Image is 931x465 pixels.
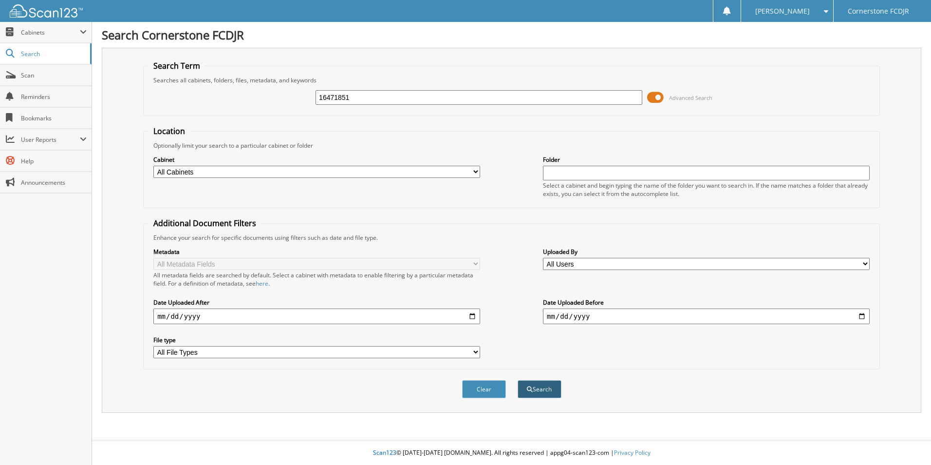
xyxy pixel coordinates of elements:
input: end [543,309,870,324]
a: Privacy Policy [614,448,651,457]
span: User Reports [21,136,80,144]
span: Bookmarks [21,114,87,122]
span: [PERSON_NAME] [755,8,810,14]
span: Scan [21,71,87,79]
span: Cornerstone FCDJR [848,8,909,14]
legend: Search Term [149,60,205,71]
span: Reminders [21,93,87,101]
span: Scan123 [373,448,396,457]
button: Clear [462,380,506,398]
span: Cabinets [21,28,80,37]
img: scan123-logo-white.svg [10,4,83,18]
label: File type [153,336,480,344]
div: © [DATE]-[DATE] [DOMAIN_NAME]. All rights reserved | appg04-scan123-com | [92,441,931,465]
a: here [256,279,268,288]
span: Help [21,157,87,165]
label: Metadata [153,248,480,256]
label: Cabinet [153,155,480,164]
span: Advanced Search [669,94,712,101]
iframe: Chat Widget [882,418,931,465]
span: Announcements [21,178,87,187]
h1: Search Cornerstone FCDJR [102,27,921,43]
input: start [153,309,480,324]
legend: Additional Document Filters [149,218,261,229]
div: Select a cabinet and begin typing the name of the folder you want to search in. If the name match... [543,181,870,198]
legend: Location [149,126,190,136]
div: Enhance your search for specific documents using filters such as date and file type. [149,233,875,242]
div: Searches all cabinets, folders, files, metadata, and keywords [149,76,875,84]
div: Optionally limit your search to a particular cabinet or folder [149,141,875,150]
label: Date Uploaded After [153,298,480,307]
div: All metadata fields are searched by default. Select a cabinet with metadata to enable filtering b... [153,271,480,288]
button: Search [518,380,561,398]
label: Uploaded By [543,248,870,256]
label: Folder [543,155,870,164]
label: Date Uploaded Before [543,298,870,307]
span: Search [21,50,85,58]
